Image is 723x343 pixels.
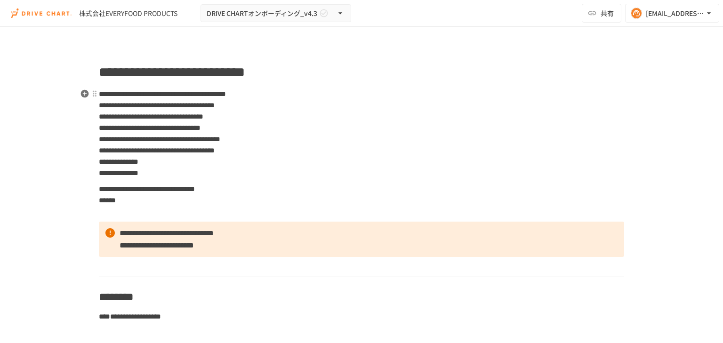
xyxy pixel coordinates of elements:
[646,8,704,19] div: [EMAIL_ADDRESS][DOMAIN_NAME]
[201,4,351,23] button: DRIVE CHARTオンボーディング_v4.3
[207,8,317,19] span: DRIVE CHARTオンボーディング_v4.3
[582,4,621,23] button: 共有
[601,8,614,18] span: 共有
[11,6,72,21] img: i9VDDS9JuLRLX3JIUyK59LcYp6Y9cayLPHs4hOxMB9W
[625,4,719,23] button: [EMAIL_ADDRESS][DOMAIN_NAME]
[79,8,177,18] div: 株式会社EVERYFOOD PRODUCTS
